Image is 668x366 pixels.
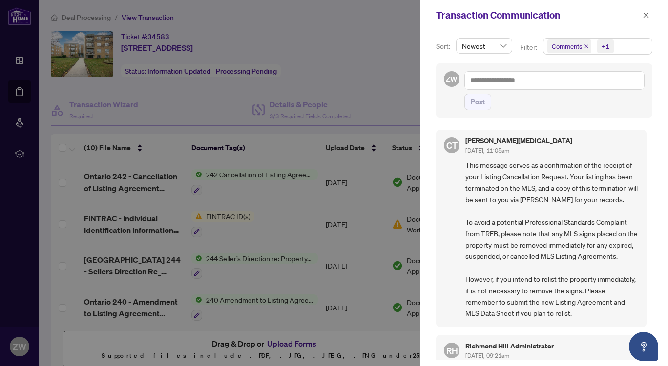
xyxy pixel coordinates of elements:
p: Sort: [436,41,452,52]
button: Open asap [629,332,658,361]
h5: [PERSON_NAME][MEDICAL_DATA] [465,137,572,144]
p: Filter: [520,42,539,53]
span: close [643,12,649,19]
span: [DATE], 11:05am [465,147,509,154]
span: [DATE], 09:21am [465,352,509,359]
span: Newest [462,39,506,53]
div: +1 [602,41,609,51]
button: Post [464,94,491,110]
span: Comments [547,39,591,53]
span: CT [446,138,458,152]
div: Transaction Communication [436,8,640,22]
span: This message serves as a confirmation of the receipt of your Listing Cancellation Request. Your l... [465,159,639,319]
span: RH [446,344,458,357]
span: close [584,44,589,49]
h5: Richmond Hill Administrator [465,343,554,349]
span: Comments [552,41,582,51]
span: ZW [446,73,458,85]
